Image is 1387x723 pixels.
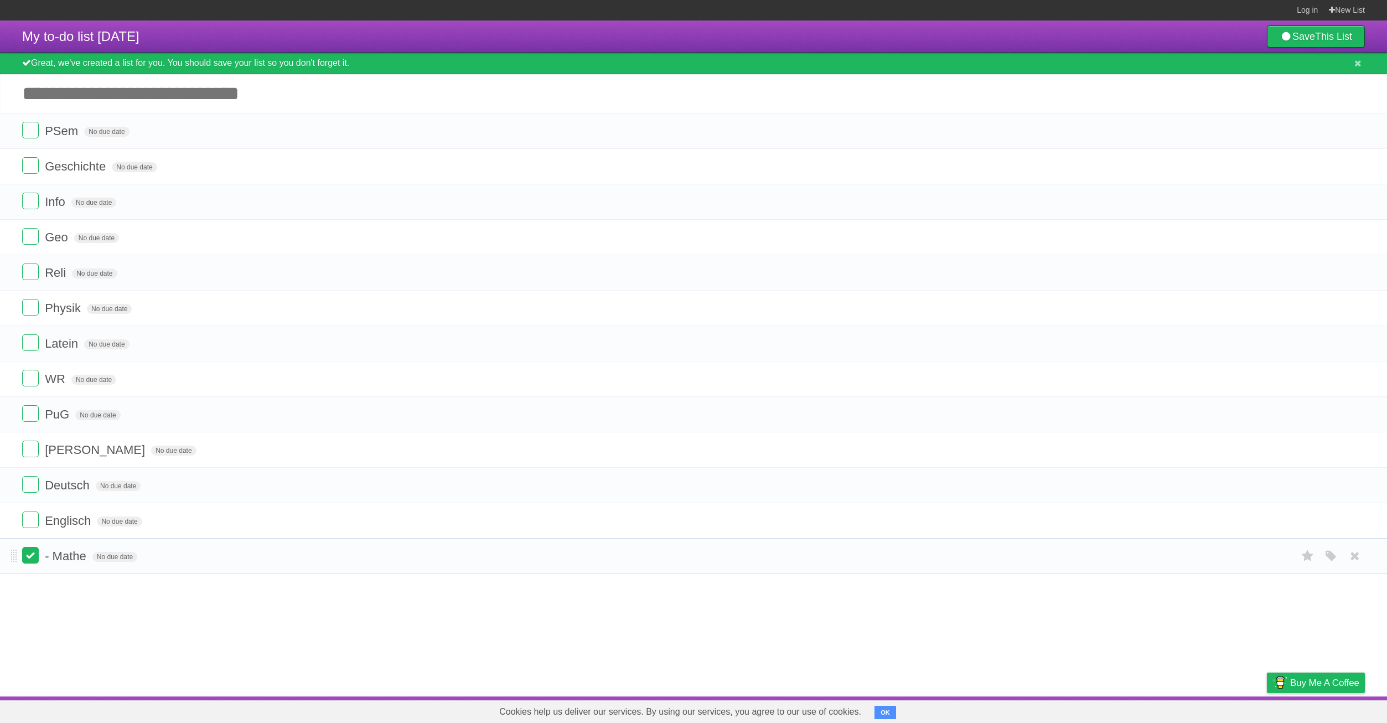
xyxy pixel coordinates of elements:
[97,517,142,526] span: No due date
[112,162,157,172] span: No due date
[22,512,39,528] label: Done
[87,304,132,314] span: No due date
[45,549,89,563] span: - Mathe
[22,441,39,457] label: Done
[1156,699,1201,720] a: Developers
[45,124,81,138] span: PSem
[45,443,148,457] span: [PERSON_NAME]
[22,157,39,174] label: Done
[1272,673,1287,692] img: Buy me a coffee
[71,198,116,208] span: No due date
[22,370,39,386] label: Done
[45,301,84,315] span: Physik
[874,706,896,719] button: OK
[45,337,81,350] span: Latein
[22,264,39,280] label: Done
[22,299,39,316] label: Done
[72,268,117,278] span: No due date
[22,405,39,422] label: Done
[45,514,94,528] span: Englisch
[1267,673,1365,693] a: Buy me a coffee
[71,375,116,385] span: No due date
[45,159,108,173] span: Geschichte
[22,122,39,138] label: Done
[74,233,119,243] span: No due date
[488,701,872,723] span: Cookies help us deliver our services. By using our services, you agree to our use of cookies.
[1315,31,1352,42] b: This List
[75,410,120,420] span: No due date
[45,372,68,386] span: WR
[22,29,139,44] span: My to-do list [DATE]
[1295,699,1365,720] a: Suggest a feature
[1290,673,1359,693] span: Buy me a coffee
[84,127,129,137] span: No due date
[22,547,39,564] label: Done
[45,478,92,492] span: Deutsch
[92,552,137,562] span: No due date
[45,266,69,280] span: Reli
[22,193,39,209] label: Done
[84,339,129,349] span: No due date
[45,230,71,244] span: Geo
[45,195,68,209] span: Info
[1120,699,1143,720] a: About
[45,407,72,421] span: PuG
[96,481,141,491] span: No due date
[1253,699,1281,720] a: Privacy
[22,476,39,493] label: Done
[22,228,39,245] label: Done
[22,334,39,351] label: Done
[1267,25,1365,48] a: SaveThis List
[1215,699,1239,720] a: Terms
[1297,547,1318,565] label: Star task
[151,446,196,456] span: No due date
